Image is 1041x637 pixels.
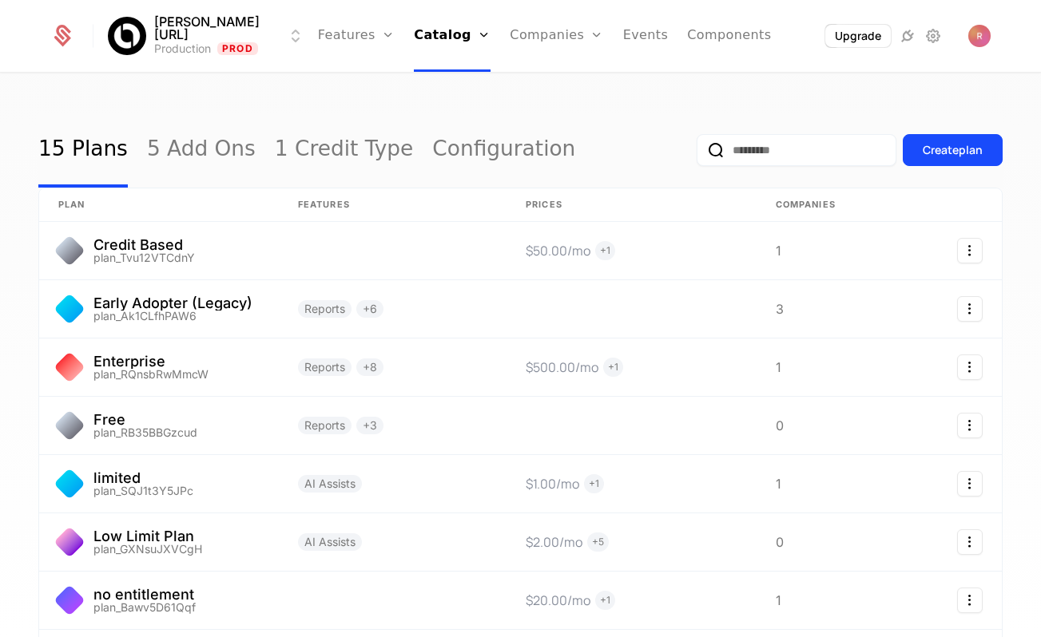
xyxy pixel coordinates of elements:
[113,15,305,57] button: Select environment
[39,188,279,222] th: plan
[957,588,983,613] button: Select action
[968,25,991,47] button: Open user button
[757,188,884,222] th: Companies
[147,113,256,188] a: 5 Add Ons
[903,134,1003,166] button: Createplan
[898,26,917,45] a: Integrations
[825,25,891,47] button: Upgrade
[957,413,983,438] button: Select action
[432,113,575,188] a: Configuration
[957,354,983,380] button: Select action
[217,42,258,55] span: Prod
[38,113,128,188] a: 15 Plans
[924,26,943,45] a: Settings
[154,41,211,57] div: Production
[957,238,983,263] button: Select action
[923,142,983,158] div: Create plan
[957,296,983,322] button: Select action
[957,529,983,555] button: Select action
[279,188,507,222] th: Features
[507,188,757,222] th: Prices
[154,15,270,41] span: [PERSON_NAME][URL]
[108,17,146,55] img: Billy.ai
[275,113,414,188] a: 1 Credit Type
[968,25,991,47] img: Ryan
[957,471,983,497] button: Select action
